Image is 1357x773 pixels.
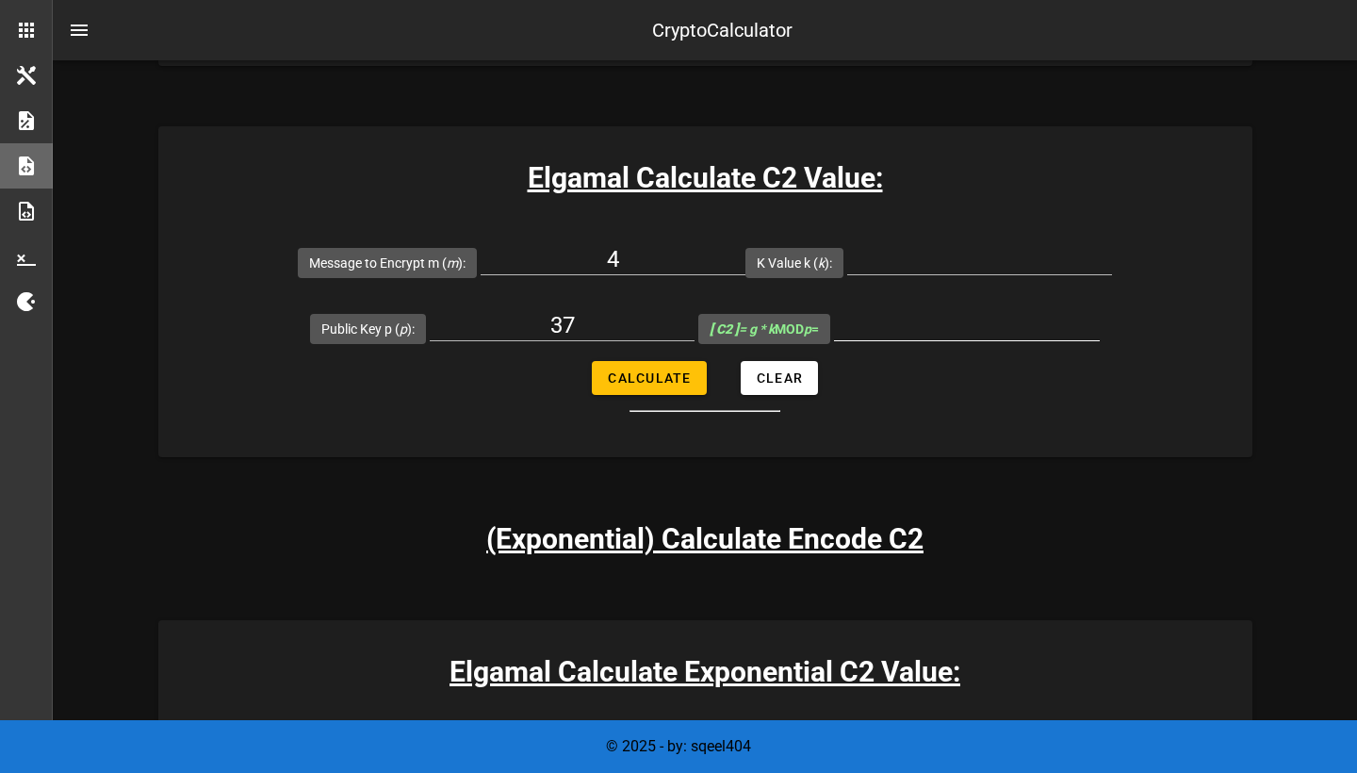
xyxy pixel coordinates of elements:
[486,518,924,560] h3: (Exponential) Calculate Encode C2
[400,321,407,337] i: p
[710,321,775,337] i: = g * k
[592,361,707,395] button: Calculate
[158,156,1252,199] h3: Elgamal Calculate C2 Value:
[447,255,458,271] i: m
[321,320,415,338] label: Public Key p ( ):
[606,737,751,755] span: © 2025 - by: sqeel404
[818,255,825,271] i: k
[607,370,692,386] span: Calculate
[57,8,102,53] button: nav-menu-toggle
[158,650,1252,693] h3: Elgamal Calculate Exponential C2 Value:
[757,254,832,272] label: K Value k ( ):
[710,321,819,337] span: MOD =
[309,254,466,272] label: Message to Encrypt m ( ):
[710,321,739,337] b: [ C2 ]
[804,321,811,337] i: p
[741,361,819,395] button: Clear
[652,16,793,44] div: CryptoCalculator
[756,370,804,386] span: Clear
